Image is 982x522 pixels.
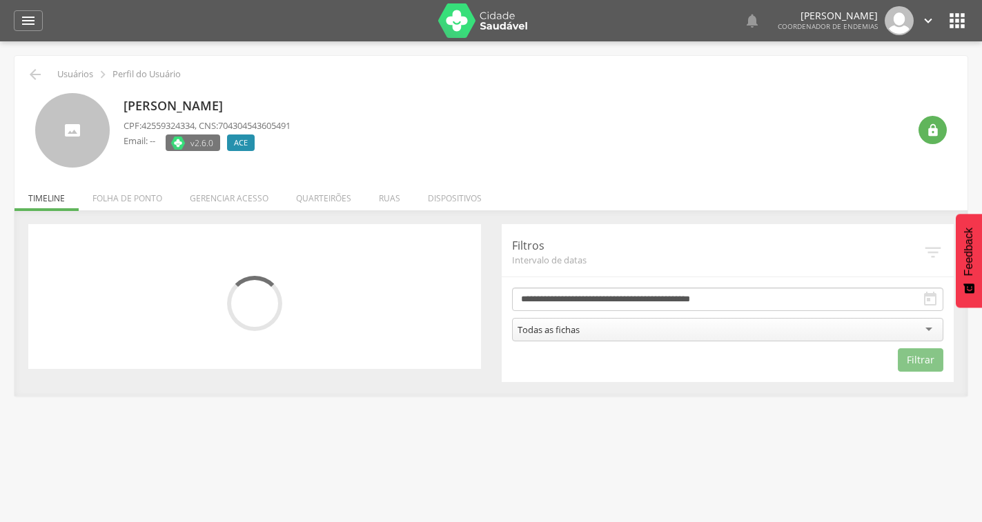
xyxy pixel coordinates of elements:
[112,69,181,80] p: Perfil do Usuário
[921,13,936,28] i: 
[282,179,365,211] li: Quarteirões
[14,10,43,31] a: 
[124,134,155,148] p: Email: --
[922,291,939,308] i: 
[926,123,940,137] i: 
[365,179,414,211] li: Ruas
[166,134,220,151] label: Versão do aplicativo
[921,6,936,35] a: 
[956,214,982,308] button: Feedback - Mostrar pesquisa
[95,67,110,82] i: 
[919,116,947,144] div: Resetar senha
[57,69,93,80] p: Usuários
[744,6,760,35] a: 
[234,137,248,148] span: ACE
[20,12,37,29] i: 
[512,238,923,254] p: Filtros
[744,12,760,29] i: 
[124,119,291,132] p: CPF: , CNS:
[27,66,43,83] i: Voltar
[778,21,878,31] span: Coordenador de Endemias
[176,179,282,211] li: Gerenciar acesso
[923,242,943,263] i: 
[414,179,495,211] li: Dispositivos
[190,136,213,150] span: v2.6.0
[963,228,975,276] span: Feedback
[124,97,291,115] p: [PERSON_NAME]
[141,119,195,132] span: 42559324334
[518,323,580,336] div: Todas as fichas
[946,10,968,32] i: 
[512,254,923,266] span: Intervalo de datas
[79,179,176,211] li: Folha de ponto
[218,119,291,132] span: 704304543605491
[778,11,878,21] p: [PERSON_NAME]
[898,348,943,372] button: Filtrar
